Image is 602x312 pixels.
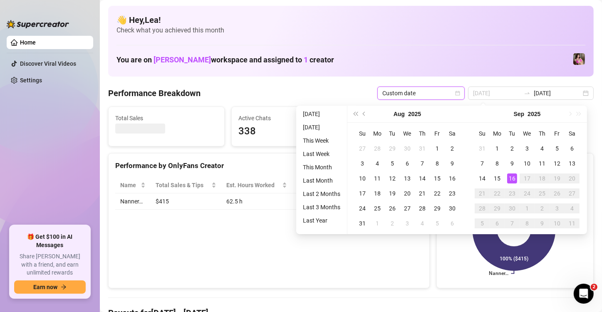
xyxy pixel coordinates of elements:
[445,216,460,231] td: 2025-09-06
[537,203,547,213] div: 2
[402,203,412,213] div: 27
[372,203,382,213] div: 25
[415,141,430,156] td: 2025-07-31
[565,201,580,216] td: 2025-10-04
[507,218,517,228] div: 7
[445,171,460,186] td: 2025-08-16
[514,106,525,122] button: Choose a month
[490,141,505,156] td: 2025-09-01
[357,144,367,154] div: 27
[535,186,550,201] td: 2025-09-25
[475,216,490,231] td: 2025-10-05
[355,171,370,186] td: 2025-08-10
[156,181,209,190] span: Total Sales & Tips
[445,201,460,216] td: 2025-08-30
[385,171,400,186] td: 2025-08-12
[7,20,69,28] img: logo-BBDzfeDw.svg
[475,171,490,186] td: 2025-09-14
[507,203,517,213] div: 30
[477,203,487,213] div: 28
[505,141,520,156] td: 2025-09-02
[522,144,532,154] div: 3
[370,141,385,156] td: 2025-07-28
[400,156,415,171] td: 2025-08-06
[300,189,344,199] li: Last 2 Months
[400,201,415,216] td: 2025-08-27
[370,156,385,171] td: 2025-08-04
[535,126,550,141] th: Th
[385,186,400,201] td: 2025-08-19
[535,171,550,186] td: 2025-09-18
[116,26,585,35] span: Check what you achieved this month
[447,218,457,228] div: 6
[372,144,382,154] div: 28
[537,218,547,228] div: 9
[505,216,520,231] td: 2025-10-07
[537,188,547,198] div: 25
[372,158,382,168] div: 4
[402,158,412,168] div: 6
[357,218,367,228] div: 31
[565,171,580,186] td: 2025-09-20
[120,181,139,190] span: Name
[473,89,520,98] input: Start date
[477,218,487,228] div: 5
[20,60,76,67] a: Discover Viral Videos
[154,55,211,64] span: [PERSON_NAME]
[445,126,460,141] th: Sa
[537,144,547,154] div: 4
[432,144,442,154] div: 1
[492,203,502,213] div: 29
[550,156,565,171] td: 2025-09-12
[550,126,565,141] th: Fr
[550,186,565,201] td: 2025-09-26
[535,201,550,216] td: 2025-10-02
[565,186,580,201] td: 2025-09-27
[430,156,445,171] td: 2025-08-08
[447,158,457,168] div: 9
[447,144,457,154] div: 2
[445,156,460,171] td: 2025-08-09
[520,141,535,156] td: 2025-09-03
[402,218,412,228] div: 3
[415,156,430,171] td: 2025-08-07
[522,158,532,168] div: 10
[355,186,370,201] td: 2025-08-17
[402,144,412,154] div: 30
[520,156,535,171] td: 2025-09-10
[33,284,57,290] span: Earn now
[591,284,597,290] span: 2
[372,173,382,183] div: 11
[455,91,460,96] span: calendar
[151,193,221,210] td: $415
[475,201,490,216] td: 2025-09-28
[567,188,577,198] div: 27
[535,156,550,171] td: 2025-09-11
[445,141,460,156] td: 2025-08-02
[238,114,341,123] span: Active Chats
[355,126,370,141] th: Su
[535,216,550,231] td: 2025-10-09
[304,55,308,64] span: 1
[357,173,367,183] div: 10
[300,202,344,212] li: Last 3 Months
[534,89,581,98] input: End date
[394,106,405,122] button: Choose a month
[552,144,562,154] div: 5
[490,156,505,171] td: 2025-09-08
[522,218,532,228] div: 8
[445,186,460,201] td: 2025-08-23
[507,173,517,183] div: 16
[550,141,565,156] td: 2025-09-05
[507,158,517,168] div: 9
[490,216,505,231] td: 2025-10-06
[432,173,442,183] div: 15
[116,14,585,26] h4: 👋 Hey, Lea !
[520,171,535,186] td: 2025-09-17
[567,144,577,154] div: 6
[552,188,562,198] div: 26
[417,158,427,168] div: 7
[573,53,585,65] img: Nanner
[505,156,520,171] td: 2025-09-09
[14,233,86,249] span: 🎁 Get $100 in AI Messages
